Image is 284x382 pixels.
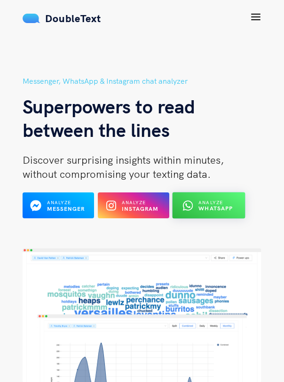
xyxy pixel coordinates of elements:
img: mS3x8y1f88AAAAABJRU5ErkJggg== [23,14,40,23]
a: Analyze WhatsApp [173,205,245,213]
b: WhatsApp [198,205,233,212]
h5: Messenger, WhatsApp & Instagram chat analyzer [23,75,261,87]
span: Analyze [47,199,71,206]
b: Instagram [122,205,158,212]
span: without compromising your texting data. [23,167,211,181]
button: Analyze Instagram [98,192,169,218]
span: Superpowers to read [23,95,195,118]
a: Analyze Messenger [23,205,94,213]
span: DoubleText [45,12,101,25]
span: Discover surprising insights within minutes, [23,153,224,167]
span: between the lines [23,118,170,142]
a: DoubleText [23,12,101,25]
span: Analyze [122,199,146,206]
b: Messenger [47,205,85,212]
a: Analyze Instagram [98,205,169,213]
button: Analyze Messenger [23,192,94,218]
span: Analyze [198,199,223,206]
button: Analyze WhatsApp [172,192,245,219]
